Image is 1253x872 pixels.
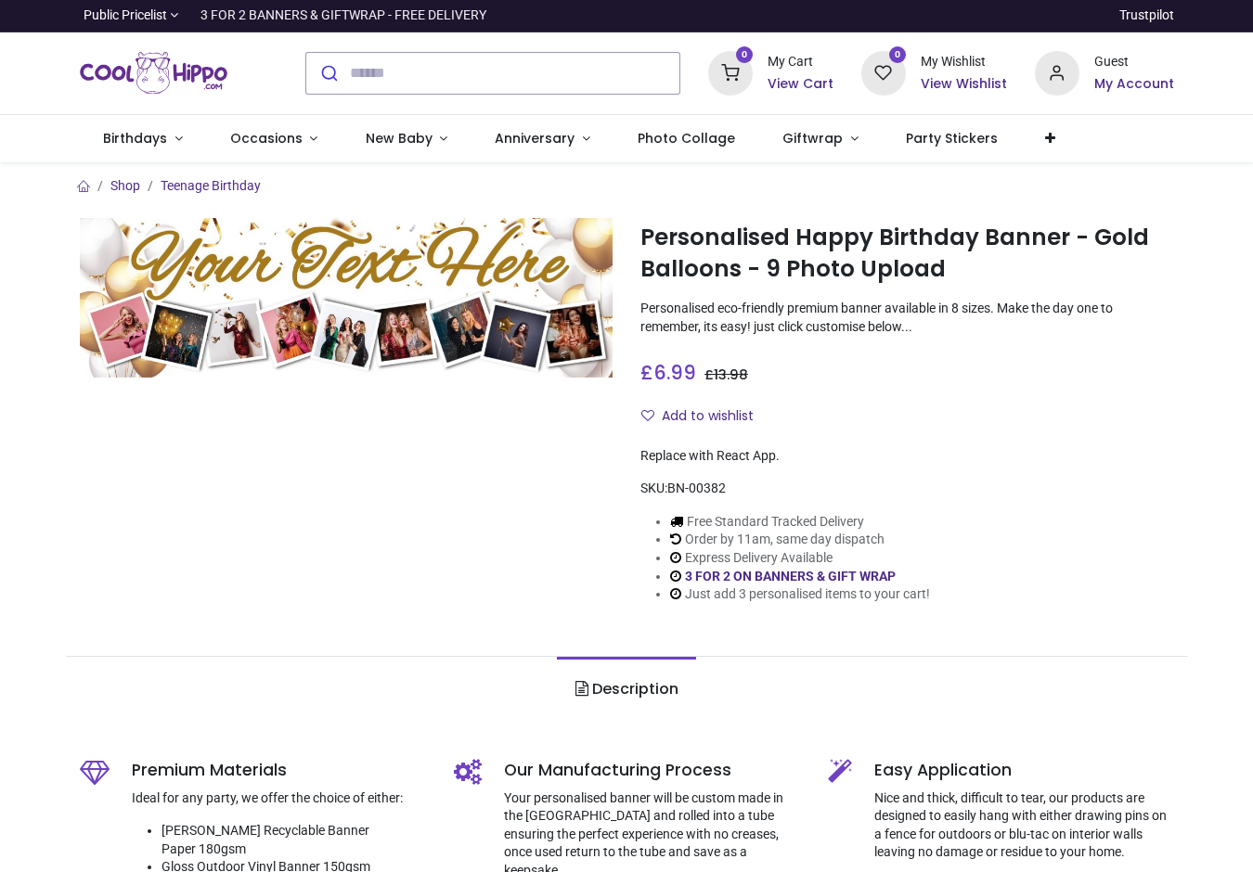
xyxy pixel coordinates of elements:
[110,178,140,193] a: Shop
[861,64,906,79] a: 0
[670,513,930,532] li: Free Standard Tracked Delivery
[1094,53,1174,71] div: Guest
[921,53,1007,71] div: My Wishlist
[640,480,1174,498] div: SKU:
[103,129,167,147] span: Birthdays
[84,6,167,25] span: Public Pricelist
[557,657,695,722] a: Description
[889,46,907,64] sup: 0
[906,129,998,147] span: Party Stickers
[704,365,748,384] span: £
[366,129,433,147] span: New Baby
[132,789,426,808] p: Ideal for any party, we offer the choice of either:
[640,401,769,432] button: Add to wishlistAdd to wishlist
[640,359,696,386] span: £
[495,129,575,147] span: Anniversary
[342,115,471,163] a: New Baby
[921,75,1007,94] a: View Wishlist
[80,6,179,25] a: Public Pricelist
[670,531,930,549] li: Order by 11am, same day dispatch
[638,129,735,147] span: Photo Collage
[161,822,426,858] li: [PERSON_NAME] Recyclable Banner Paper 180gsm
[80,115,207,163] a: Birthdays
[708,64,753,79] a: 0
[667,481,726,495] span: BN-00382
[80,47,228,99] img: Cool Hippo
[640,222,1174,286] h1: Personalised Happy Birthday Banner - Gold Balloons - 9 Photo Upload
[736,46,754,64] sup: 0
[768,53,833,71] div: My Cart
[80,47,228,99] a: Logo of Cool Hippo
[1119,6,1174,25] a: Trustpilot
[714,365,748,384] span: 13.98
[1094,75,1174,94] a: My Account
[874,789,1174,862] p: Nice and thick, difficult to tear, our products are designed to easily hang with either drawing p...
[306,53,350,94] button: Submit
[759,115,883,163] a: Giftwrap
[782,129,843,147] span: Giftwrap
[670,549,930,568] li: Express Delivery Available
[685,569,896,583] a: 3 FOR 2 ON BANNERS & GIFT WRAP
[670,585,930,604] li: Just add 3 personalised items to your cart!
[471,115,614,163] a: Anniversary
[161,178,261,193] a: Teenage Birthday
[504,759,800,782] h5: Our Manufacturing Process
[874,759,1174,782] h5: Easy Application
[653,359,696,386] span: 6.99
[768,75,833,94] a: View Cart
[641,409,654,422] i: Add to wishlist
[640,300,1174,336] p: Personalised eco-friendly premium banner available in 8 sizes. Make the day one to remember, its ...
[640,447,1174,466] div: Replace with React App.
[200,6,486,25] div: 3 FOR 2 BANNERS & GIFTWRAP - FREE DELIVERY
[230,129,303,147] span: Occasions
[132,759,426,782] h5: Premium Materials
[206,115,342,163] a: Occasions
[80,218,614,378] img: Personalised Happy Birthday Banner - Gold Balloons - 9 Photo Upload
